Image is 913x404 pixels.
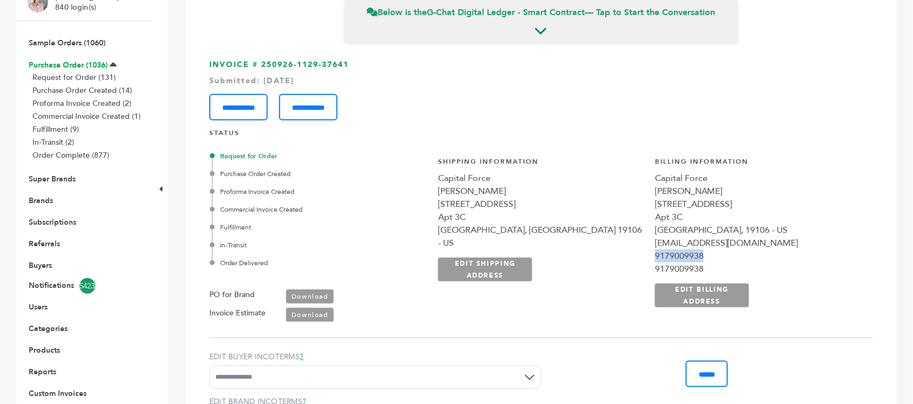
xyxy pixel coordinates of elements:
[29,38,105,48] a: Sample Orders (1060)
[438,258,532,281] a: EDIT SHIPPING ADDRESS
[209,129,873,143] h4: STATUS
[438,157,644,172] h4: Shipping Information
[300,352,303,362] a: ?
[32,124,79,134] a: Fulfillment (9)
[655,211,861,224] div: Apt 3C
[29,217,76,227] a: Subscriptions
[655,224,861,237] div: [GEOGRAPHIC_DATA], 19106 - US
[438,224,644,250] div: [GEOGRAPHIC_DATA], [GEOGRAPHIC_DATA] 19106 - US
[212,169,426,179] div: Purchase Order Created
[212,240,426,250] div: In-Transit
[655,262,861,275] div: 9179009938
[212,258,426,268] div: Order Delivered
[209,76,873,86] div: Submitted: [DATE]
[655,198,861,211] div: [STREET_ADDRESS]
[29,196,53,206] a: Brands
[29,239,60,249] a: Referrals
[655,185,861,198] div: [PERSON_NAME]
[209,59,873,120] h3: INVOICE # 250926-1129-37641
[80,278,95,294] span: 5423
[29,60,108,70] a: Purchase Order (1036)
[29,174,76,184] a: Super Brands
[438,211,644,224] div: Apt 3C
[438,172,644,185] div: Capital Force
[32,72,116,83] a: Request for Order (131)
[438,185,644,198] div: [PERSON_NAME]
[212,187,426,197] div: Proforma Invoice Created
[427,6,585,18] strong: G-Chat Digital Ledger - Smart Contract
[438,198,644,211] div: [STREET_ADDRESS]
[655,172,861,185] div: Capital Force
[286,289,334,304] a: Download
[209,352,541,362] label: EDIT BUYER INCOTERMS
[655,237,861,250] div: [EMAIL_ADDRESS][DOMAIN_NAME]
[29,345,60,355] a: Products
[655,250,861,262] div: 9179009938
[32,98,131,109] a: Proforma Invoice Created (2)
[209,288,255,301] label: PO for Brand
[212,223,426,232] div: Fulfillment
[29,324,68,334] a: Categories
[29,278,139,294] a: Notifications5423
[212,151,426,161] div: Request for Order
[655,284,749,307] a: EDIT BILLING ADDRESS
[32,150,109,160] a: Order Complete (877)
[209,307,266,320] label: Invoice Estimate
[29,367,56,377] a: Reports
[32,85,132,96] a: Purchase Order Created (14)
[29,260,52,271] a: Buyers
[286,308,334,322] a: Download
[29,302,48,312] a: Users
[29,388,87,399] a: Custom Invoices
[32,111,141,122] a: Commercial Invoice Created (1)
[655,157,861,172] h4: Billing Information
[367,6,716,18] span: Below is the — Tap to Start the Conversation
[32,137,74,147] a: In-Transit (2)
[212,205,426,214] div: Commercial Invoice Created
